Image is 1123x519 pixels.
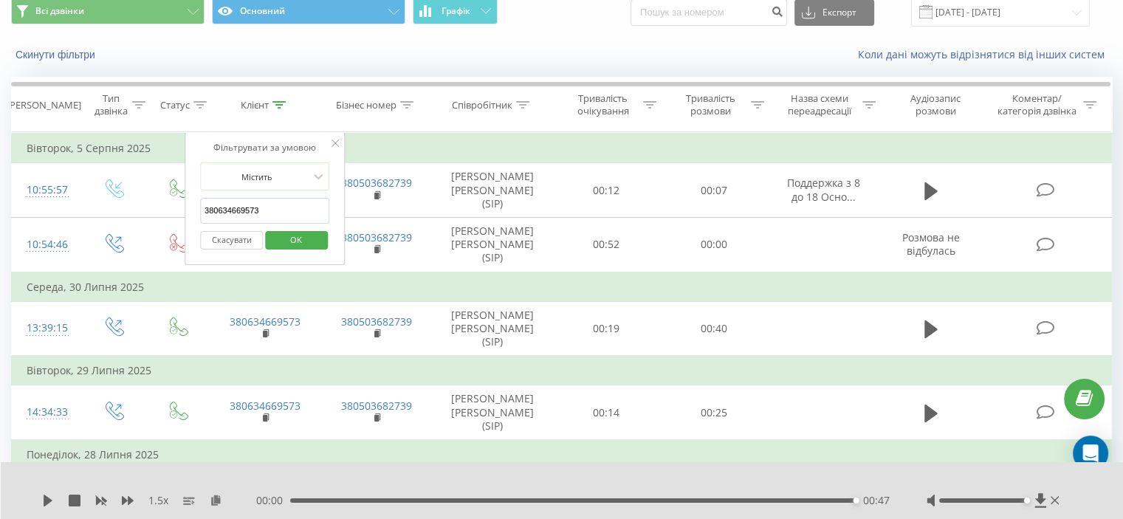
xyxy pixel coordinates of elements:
[553,217,660,272] td: 00:52
[660,301,767,356] td: 00:40
[858,47,1112,61] a: Коли дані можуть відрізнятися вiд інших систем
[660,385,767,440] td: 00:25
[433,163,553,218] td: [PERSON_NAME] [PERSON_NAME] (SIP)
[256,493,290,508] span: 00:00
[230,315,301,329] a: 380634669573
[341,230,412,244] a: 380503682739
[433,385,553,440] td: [PERSON_NAME] [PERSON_NAME] (SIP)
[452,99,512,111] div: Співробітник
[27,398,66,427] div: 14:34:33
[27,176,66,204] div: 10:55:57
[336,99,396,111] div: Бізнес номер
[148,493,168,508] span: 1.5 x
[781,92,859,117] div: Назва схеми переадресації
[893,92,979,117] div: Аудіозапис розмови
[200,140,330,155] div: Фільтрувати за умовою
[35,5,84,17] span: Всі дзвінки
[433,301,553,356] td: [PERSON_NAME] [PERSON_NAME] (SIP)
[341,399,412,413] a: 380503682739
[200,198,330,224] input: Введіть значення
[1023,498,1029,503] div: Accessibility label
[27,230,66,259] div: 10:54:46
[854,498,859,503] div: Accessibility label
[12,440,1112,470] td: Понеділок, 28 Липня 2025
[433,217,553,272] td: [PERSON_NAME] [PERSON_NAME] (SIP)
[1073,436,1108,471] div: Open Intercom Messenger
[660,163,767,218] td: 00:07
[11,48,103,61] button: Скинути фільтри
[12,272,1112,302] td: Середа, 30 Липня 2025
[230,399,301,413] a: 380634669573
[902,230,960,258] span: Розмова не відбулась
[553,385,660,440] td: 00:14
[566,92,640,117] div: Тривалість очікування
[265,231,328,250] button: OK
[12,356,1112,385] td: Вівторок, 29 Липня 2025
[787,176,860,203] span: Поддержка з 8 до 18 Осно...
[553,301,660,356] td: 00:19
[341,176,412,190] a: 380503682739
[673,92,747,117] div: Тривалість розмови
[7,99,81,111] div: [PERSON_NAME]
[93,92,128,117] div: Тип дзвінка
[27,314,66,343] div: 13:39:15
[863,493,890,508] span: 00:47
[660,217,767,272] td: 00:00
[993,92,1079,117] div: Коментар/категорія дзвінка
[241,99,269,111] div: Клієнт
[275,228,317,251] span: OK
[341,315,412,329] a: 380503682739
[160,99,190,111] div: Статус
[442,6,470,16] span: Графік
[553,163,660,218] td: 00:12
[200,231,263,250] button: Скасувати
[12,134,1112,163] td: Вівторок, 5 Серпня 2025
